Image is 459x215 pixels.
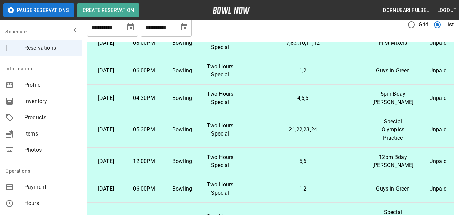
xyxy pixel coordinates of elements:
p: [DATE] [92,157,120,165]
button: Create Reservation [77,3,139,17]
p: 12pm Bday [PERSON_NAME] [372,153,414,169]
span: Grid [419,21,429,29]
p: Two Hours Special [207,90,234,106]
span: Products [24,113,76,122]
p: Unpaid [424,126,452,134]
p: Guys in Green [372,185,414,193]
button: Choose date, selected date is Sep 1, 2025 [124,20,137,34]
p: Two Hours Special [207,181,234,197]
p: [DATE] [92,126,120,134]
span: List [444,21,454,29]
p: Special Olympics Practice [372,118,414,142]
p: 05:30PM [130,126,158,134]
span: Inventory [24,97,76,105]
p: Bowling [169,126,196,134]
p: Bowling [169,39,196,47]
p: Two Hours Special [207,62,234,79]
p: 1,2 [245,185,361,193]
p: Unpaid [424,185,452,193]
p: Two Hours Special [207,35,234,51]
p: [DATE] [92,185,120,193]
p: 06:00PM [130,67,158,75]
p: [DATE] [92,67,120,75]
span: Reservations [24,44,76,52]
button: Choose date, selected date is Oct 1, 2025 [177,20,191,34]
p: 06:00PM [130,185,158,193]
p: [DATE] [92,39,120,47]
p: 4,6,5 [245,94,361,102]
p: Two Hours Special [207,153,234,169]
span: Photos [24,146,76,154]
p: Bowling [169,94,196,102]
span: Items [24,130,76,138]
span: Hours [24,199,76,208]
button: Pause Reservations [3,3,74,17]
p: 5pm Bday [PERSON_NAME] [372,90,414,106]
p: First Mixers [372,39,414,47]
p: [DATE] [92,94,120,102]
p: Unpaid [424,94,452,102]
p: Bowling [169,67,196,75]
span: Payment [24,183,76,191]
p: 21,22,23,24 [245,126,361,134]
p: 04:30PM [130,94,158,102]
button: Logout [435,4,459,17]
p: Guys in Green [372,67,414,75]
p: Bowling [169,185,196,193]
p: Bowling [169,157,196,165]
p: Unpaid [424,67,452,75]
p: Two Hours Special [207,122,234,138]
p: Unpaid [424,39,452,47]
p: 7,8,9,10,11,12 [245,39,361,47]
p: 1,2 [245,67,361,75]
p: 5,6 [245,157,361,165]
p: Unpaid [424,157,452,165]
p: 12:00PM [130,157,158,165]
button: Dornubari Fulbel [380,4,431,17]
img: logo [213,7,250,14]
span: Profile [24,81,76,89]
p: 08:00PM [130,39,158,47]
